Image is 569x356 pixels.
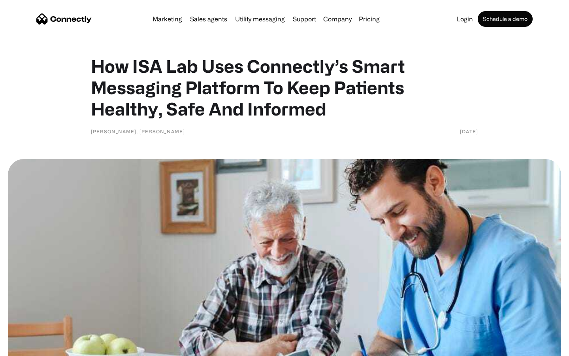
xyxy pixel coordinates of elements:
[454,16,476,22] a: Login
[232,16,288,22] a: Utility messaging
[36,13,92,25] a: home
[149,16,185,22] a: Marketing
[323,13,352,25] div: Company
[91,127,185,135] div: [PERSON_NAME], [PERSON_NAME]
[321,13,354,25] div: Company
[91,55,478,119] h1: How ISA Lab Uses Connectly’s Smart Messaging Platform To Keep Patients Healthy, Safe And Informed
[460,127,478,135] div: [DATE]
[290,16,319,22] a: Support
[16,342,47,353] ul: Language list
[356,16,383,22] a: Pricing
[8,342,47,353] aside: Language selected: English
[187,16,230,22] a: Sales agents
[478,11,533,27] a: Schedule a demo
